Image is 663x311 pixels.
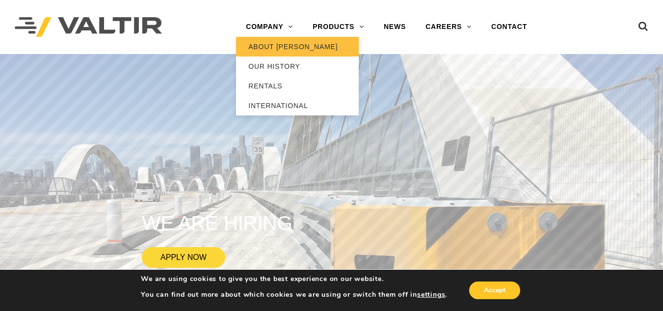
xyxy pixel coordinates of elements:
a: ABOUT [PERSON_NAME] [236,37,359,57]
a: RENTALS [236,76,359,96]
button: Accept [469,282,520,299]
a: CONTACT [481,17,537,37]
p: You can find out more about which cookies we are using or switch them off in . [141,290,447,299]
a: NEWS [374,17,416,37]
a: CAREERS [416,17,481,37]
rs-layer: WE ARE HIRING [142,212,292,234]
p: We are using cookies to give you the best experience on our website. [141,275,447,283]
a: PRODUCTS [303,17,374,37]
a: INTERNATIONAL [236,96,359,115]
a: OUR HISTORY [236,57,359,76]
a: APPLY NOW [142,247,225,268]
a: COMPANY [236,17,303,37]
img: Valtir [15,17,162,37]
button: settings [417,290,445,299]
